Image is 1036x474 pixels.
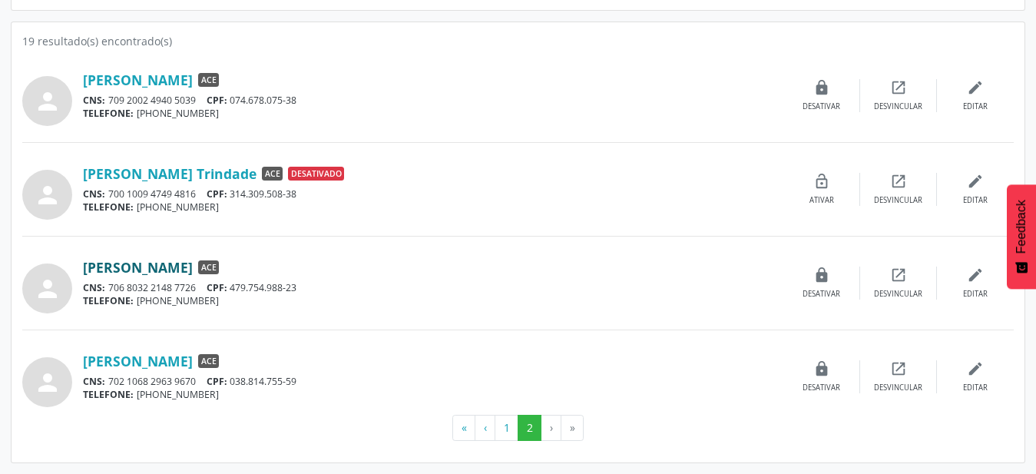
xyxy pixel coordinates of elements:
div: 702 1068 2963 9670 038.814.755-59 [83,375,783,388]
div: 700 1009 4749 4816 314.309.508-38 [83,187,783,201]
a: [PERSON_NAME] [83,353,193,370]
i: lock [813,267,830,283]
span: CPF: [207,94,227,107]
div: 709 2002 4940 5039 074.678.075-38 [83,94,783,107]
i: person [34,88,61,115]
button: Go to page 1 [495,415,518,441]
span: TELEFONE: [83,201,134,214]
div: [PHONE_NUMBER] [83,201,783,214]
div: 706 8032 2148 7726 479.754.988-23 [83,281,783,294]
i: open_in_new [890,79,907,96]
span: CPF: [207,281,227,294]
span: CNS: [83,375,105,388]
i: open_in_new [890,360,907,377]
i: open_in_new [890,267,907,283]
span: Desativado [288,167,344,181]
span: CNS: [83,187,105,201]
span: ACE [198,73,219,87]
button: Feedback - Mostrar pesquisa [1007,184,1036,289]
div: Editar [963,289,988,300]
span: TELEFONE: [83,107,134,120]
div: Desvincular [874,195,922,206]
i: edit [967,79,984,96]
div: Desativar [803,101,840,112]
div: Editar [963,383,988,393]
div: Editar [963,101,988,112]
button: Go to page 2 [518,415,541,441]
i: edit [967,173,984,190]
div: Desvincular [874,289,922,300]
a: [PERSON_NAME] Trindade [83,165,257,182]
span: CPF: [207,187,227,201]
span: TELEFONE: [83,388,134,401]
span: CPF: [207,375,227,388]
a: [PERSON_NAME] [83,71,193,88]
a: [PERSON_NAME] [83,259,193,276]
ul: Pagination [22,415,1014,441]
button: Go to first page [452,415,475,441]
button: Go to previous page [475,415,495,441]
i: person [34,275,61,303]
div: Desativar [803,289,840,300]
span: ACE [198,260,219,274]
i: lock [813,79,830,96]
i: edit [967,267,984,283]
i: person [34,181,61,209]
i: person [34,369,61,396]
div: [PHONE_NUMBER] [83,107,783,120]
i: edit [967,360,984,377]
span: CNS: [83,281,105,294]
div: Desvincular [874,101,922,112]
span: Feedback [1014,200,1028,254]
div: 19 resultado(s) encontrado(s) [22,33,1014,49]
span: TELEFONE: [83,294,134,307]
i: lock [813,360,830,377]
div: Ativar [809,195,834,206]
div: [PHONE_NUMBER] [83,294,783,307]
span: ACE [262,167,283,181]
span: CNS: [83,94,105,107]
span: ACE [198,354,219,368]
div: [PHONE_NUMBER] [83,388,783,401]
i: open_in_new [890,173,907,190]
div: Editar [963,195,988,206]
i: lock_open [813,173,830,190]
div: Desativar [803,383,840,393]
div: Desvincular [874,383,922,393]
